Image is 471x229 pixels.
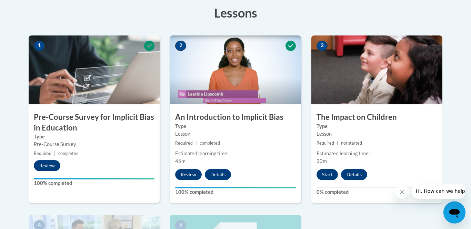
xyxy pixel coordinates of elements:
[337,140,338,146] span: |
[317,130,437,138] div: Lesson
[341,140,362,146] span: not started
[175,188,296,196] label: 100% completed
[34,178,154,179] div: Your progress
[317,41,328,51] span: 3
[311,112,442,123] h3: The Impact on Children
[29,112,160,133] h3: Pre-Course Survey for Implicit Bias in Education
[175,123,296,130] label: Type
[170,112,301,123] h3: An Introduction to Implicit Bias
[29,4,442,21] h3: Lessons
[175,140,193,146] span: Required
[317,123,437,130] label: Type
[311,35,442,104] img: Course Image
[317,188,437,196] label: 0% completed
[317,158,327,164] span: 30m
[175,130,296,138] div: Lesson
[196,140,197,146] span: |
[205,169,231,180] button: Details
[34,41,45,51] span: 1
[170,35,301,104] img: Course Image
[34,133,154,140] label: Type
[443,201,465,223] iframe: Button to launch messaging window
[175,158,186,164] span: 45m
[34,179,154,187] label: 100% completed
[175,187,296,188] div: Your progress
[317,169,338,180] button: Start
[29,35,160,104] img: Course Image
[317,140,334,146] span: Required
[4,5,56,10] span: Hi. How can we help?
[175,150,296,157] div: Estimated learning time:
[34,151,51,156] span: Required
[34,160,60,171] button: Review
[34,140,154,148] div: Pre-Course Survey
[175,41,186,51] span: 2
[412,184,465,199] iframe: Message from company
[54,151,56,156] span: |
[317,150,437,157] div: Estimated learning time:
[175,169,202,180] button: Review
[395,185,409,199] iframe: Close message
[341,169,367,180] button: Details
[58,151,79,156] span: completed
[200,140,220,146] span: completed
